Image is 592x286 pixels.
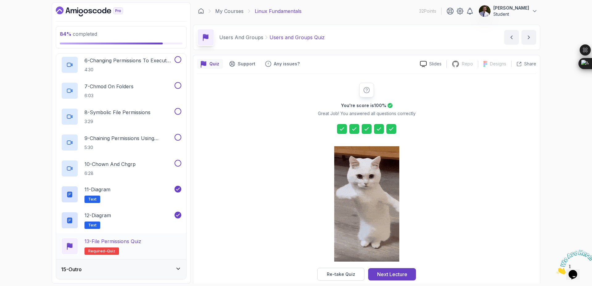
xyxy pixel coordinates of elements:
button: 13-File Permissions QuizRequired-quiz [61,238,181,255]
a: Dashboard [198,8,204,14]
button: Feedback button [261,59,303,69]
p: 5:30 [84,144,173,151]
p: 6:03 [84,93,134,99]
p: Slides [429,61,442,67]
button: 7-chmod On Folders6:03 [61,82,181,99]
a: Slides [415,61,446,67]
button: quiz button [197,59,223,69]
span: Required- [88,249,107,254]
p: 32 Points [419,8,436,14]
a: My Courses [215,7,244,15]
p: [PERSON_NAME] [493,5,529,11]
button: 11-DiagramText [61,186,181,203]
button: 12-DiagramText [61,212,181,229]
p: Users And Groups [219,34,263,41]
p: 8 - Symbolic File Permissions [84,109,150,116]
p: Share [524,61,536,67]
button: 6-Changing Permissions To Execute (Running) Scripts4:30 [61,56,181,73]
button: user profile image[PERSON_NAME]Student [479,5,538,17]
button: 8-Symbolic File Permissions3:29 [61,108,181,125]
p: Great Job! You answered all questions correctly [318,110,416,117]
p: 10 - chown And chgrp [84,160,136,168]
iframe: chat widget [554,247,592,277]
p: 9 - Chaining Permissions Using Symbolic Notation [84,135,173,142]
div: Next Lecture [377,271,407,278]
h2: You're score is 100 % [341,102,386,109]
button: next content [521,30,536,45]
span: 1 [2,2,5,8]
p: 7 - chmod On Folders [84,83,134,90]
p: 6:28 [84,170,136,176]
p: Support [238,61,255,67]
p: Users and Groups Quiz [269,34,325,41]
a: Dashboard [56,6,137,16]
p: Student [493,11,529,17]
img: user profile image [479,5,491,17]
button: previous content [504,30,519,45]
button: Next Lecture [368,268,416,280]
p: Designs [490,61,506,67]
p: 12 - Diagram [84,212,111,219]
img: cool-cat [334,146,399,262]
div: Re-take Quiz [327,271,355,277]
p: Linux Fundamentals [255,7,302,15]
p: 13 - File Permissions Quiz [84,238,141,245]
button: 9-Chaining Permissions Using Symbolic Notation5:30 [61,134,181,151]
img: Chat attention grabber [2,2,41,27]
span: 84 % [60,31,72,37]
span: completed [60,31,97,37]
button: Re-take Quiz [317,268,364,281]
p: 11 - Diagram [84,186,110,193]
span: Text [88,197,97,202]
h3: 15 - Outro [61,266,82,273]
button: 10-chown And chgrp6:28 [61,160,181,177]
p: 6 - Changing Permissions To Execute (Running) Scripts [84,57,173,64]
span: Text [88,223,97,228]
p: Quiz [209,61,219,67]
p: Repo [462,61,473,67]
p: Any issues? [274,61,300,67]
button: Share [511,61,536,67]
button: 15-Outro [56,259,186,279]
button: Support button [225,59,259,69]
p: 4:30 [84,67,173,73]
span: quiz [107,249,115,254]
p: 3:29 [84,118,150,125]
